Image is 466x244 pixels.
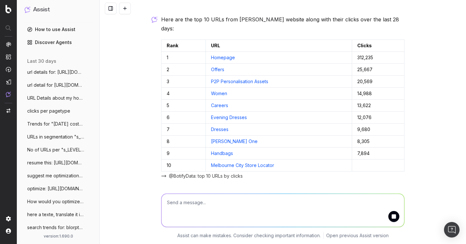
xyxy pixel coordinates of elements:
button: here a texte, translate it in english U [22,209,94,220]
button: URLs in segmentation "s_LEVEL2_FOLDERS" [22,132,94,142]
span: url details for: [URL][DOMAIN_NAME][PERSON_NAME] [27,69,84,75]
span: search trends for: blorptastic furniture [27,224,84,231]
span: URL Details about my hompage [27,95,84,101]
button: clicks per pagetype [22,106,94,116]
td: 3 [161,76,206,88]
span: resume this: [URL][DOMAIN_NAME] [27,160,84,166]
span: clicks per pagetype [27,108,70,114]
div: version: 1.690.0 [25,234,92,239]
button: suggest me optimizations based on: https [22,171,94,181]
img: Studio [6,79,11,84]
a: [PERSON_NAME] One [211,139,258,144]
td: 7 [161,124,206,136]
button: No of URLs per "s_LEVEL2_FOLDERS" [22,145,94,155]
img: Botify logo [6,5,11,13]
a: Dresses [211,127,228,132]
span: last 30 days [27,58,56,64]
img: Switch project [6,108,10,113]
a: Careers [211,103,228,108]
button: url detail for [URL][DOMAIN_NAME][PERSON_NAME] [22,80,94,90]
button: url details for: [URL][DOMAIN_NAME][PERSON_NAME] [22,67,94,77]
span: url detail for [URL][DOMAIN_NAME][PERSON_NAME] [27,82,84,88]
td: 10 [161,160,206,172]
a: How to use Assist [22,24,94,35]
a: Open previous Assist version [326,232,389,239]
button: URL Details about my hompage [22,93,94,103]
span: How would you optimize: [URL][PERSON_NAME] [27,198,84,205]
td: 7,894 [352,148,405,160]
a: Handbags [211,150,233,156]
button: optimize: [URL][DOMAIN_NAME][PERSON_NAME] [22,183,94,194]
img: Analytics [6,42,11,47]
td: 312,235 [352,52,405,64]
img: Intelligence [6,54,11,60]
h1: Assist [33,5,50,14]
td: 9,680 [352,124,405,136]
span: optimize: [URL][DOMAIN_NAME][PERSON_NAME] [27,185,84,192]
img: My account [6,228,11,234]
button: Assist [25,5,92,14]
td: 12,076 [352,112,405,124]
a: Offers [211,67,224,72]
td: URL [205,40,352,52]
span: here a texte, translate it in english U [27,211,84,218]
a: P2P Personalisation Assets [211,79,268,84]
p: Here are the top 10 URLs from [PERSON_NAME] website along with their clicks over the last 28 days: [161,15,405,33]
span: URLs in segmentation "s_LEVEL2_FOLDERS" [27,134,84,140]
td: 4 [161,88,206,100]
p: Assist can make mistakes. Consider checking important information. [177,232,321,239]
img: Assist [25,6,30,13]
span: @BotifyData: top 10 URLs by clicks [169,173,243,179]
td: 14,988 [352,88,405,100]
td: 1 [161,52,206,64]
span: suggest me optimizations based on: https [27,172,84,179]
button: search trends for: blorptastic furniture [22,222,94,233]
td: 6 [161,112,206,124]
div: Open Intercom Messenger [444,222,460,238]
td: 5 [161,100,206,112]
td: 25,667 [352,64,405,76]
a: Women [211,91,227,96]
img: Botify assist logo [151,16,158,23]
td: 2 [161,64,206,76]
a: Evening Dresses [211,115,247,120]
td: Clicks [352,40,405,52]
button: Trends for "[DATE] costume" [22,119,94,129]
td: 8 [161,136,206,148]
span: Trends for "[DATE] costume" [27,121,84,127]
a: Melbourne City Store Locator [211,162,274,168]
button: @BotifyData: top 10 URLs by clicks [161,173,250,179]
td: Rank [161,40,206,52]
span: No of URLs per "s_LEVEL2_FOLDERS" [27,147,84,153]
td: 13,622 [352,100,405,112]
td: 9 [161,148,206,160]
button: resume this: [URL][DOMAIN_NAME] [22,158,94,168]
img: Activation [6,67,11,72]
td: 8,305 [352,136,405,148]
td: 20,569 [352,76,405,88]
a: Homepage [211,55,235,60]
img: Setting [6,216,11,221]
a: Discover Agents [22,37,94,48]
img: Assist [6,92,11,97]
button: How would you optimize: [URL][PERSON_NAME] [22,196,94,207]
